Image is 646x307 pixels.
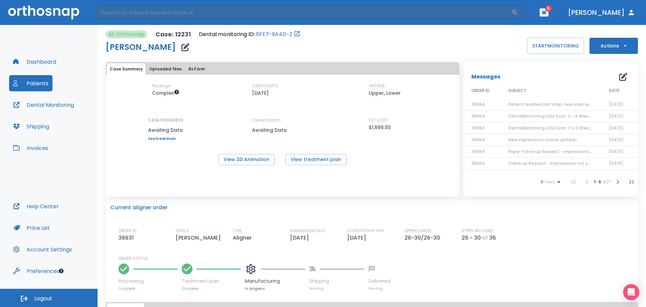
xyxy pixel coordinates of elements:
span: New impressions status update! [508,137,577,143]
button: Dental Monitoring [9,97,78,113]
span: Reply: Follow up Request - impressions not yet received [508,149,624,154]
p: 36631 [118,234,136,242]
p: OFFICE [176,228,189,234]
p: At Orthosnap [108,30,145,38]
button: Rx Form [186,63,208,75]
p: Current Batch [252,117,313,123]
p: UPPER/LOWER [404,228,431,234]
span: 35664 [471,137,485,143]
p: Upper, Lower [369,89,401,97]
p: In progress [245,286,305,291]
p: $1,699.00 [369,123,391,131]
p: 26 - 30 [462,234,481,242]
button: STARTMONITORING [527,38,584,54]
span: [DATE] [609,149,623,154]
span: 6 [541,180,543,184]
span: DentalMonitoring Late Scan: 1 to 2 Weeks Notification [508,125,619,131]
span: Patient reached last step, new scan required! [508,101,603,107]
span: ORDER ID [471,88,490,94]
p: 26-30/26-30 [404,234,443,242]
a: 6FE7-9A4D-Z [256,30,292,38]
span: DATE [609,88,619,94]
button: Shipping [9,118,53,134]
p: [PERSON_NAME] [176,234,223,242]
input: Search by Patient Name or Case # [96,6,511,19]
p: [DATE] [290,234,312,242]
p: Delivered [368,278,390,285]
p: STEPS INCLUDED [462,228,493,234]
button: View treatment plan [285,154,347,165]
p: of [482,234,488,242]
a: See breakdown [148,137,183,141]
span: Logout [34,295,52,302]
button: Uploaded files [147,63,184,75]
div: tabs [107,63,458,75]
span: [DATE] [609,137,623,143]
span: 6 [545,5,552,12]
span: Follow up Request - impressions not yet received [508,160,611,166]
p: ARCHES [369,83,385,89]
p: TYPE [233,228,242,234]
p: Complete [182,286,241,291]
button: Dashboard [9,54,60,70]
span: 35664 [471,160,485,166]
button: Price List [9,220,54,236]
span: of 27 [602,179,611,185]
button: Case Summary [107,63,145,75]
button: Patients [9,75,52,91]
h1: [PERSON_NAME] [106,43,176,51]
span: Up to 50 Steps (100 aligners) [152,90,179,96]
p: Awaiting Data [148,126,183,134]
p: [DATE] [252,89,269,97]
span: DentalMonitoring Late Scan: 2 - 4 Weeks Notification [508,113,618,119]
p: Manufacturing [245,278,305,285]
p: ORDER STATUS [118,255,633,262]
span: [DATE] [609,101,623,107]
p: Complete [118,286,178,291]
div: Tooltip anchor [58,268,64,274]
button: Invoices [9,140,52,156]
span: 35664 [471,113,485,119]
button: Preferences [9,263,64,279]
p: Aligner [233,234,254,242]
button: View 3D Animation [218,154,275,165]
p: Shipping [309,278,364,285]
p: ORDER ID [118,228,136,234]
span: 35664 [471,125,485,131]
button: Account Settings [9,241,76,257]
p: 36 [489,234,496,242]
p: Current aligner order [110,204,168,212]
p: Messages [471,73,500,81]
span: 35664 [471,149,485,154]
span: 1 - 6 [594,179,602,185]
span: [DATE] [609,125,623,131]
p: SUBMISSION DATE [290,228,325,234]
p: Package [152,83,170,89]
button: [PERSON_NAME] [565,6,638,19]
p: Pending [309,286,364,291]
div: Open Intercom Messenger [623,284,639,300]
p: Pending [368,286,390,291]
p: [DATE] [347,234,369,242]
p: EST COST [369,117,388,123]
span: [DATE] [609,113,623,119]
p: ESTIMATED SHIP DATE [347,228,384,234]
img: Orthosnap [8,5,79,19]
button: Actions [589,38,638,54]
span: rows [543,180,555,184]
p: Awaiting Data [252,126,313,134]
p: Case: 12231 [155,30,191,38]
button: Help Center [9,198,63,214]
span: 35664 [471,101,485,107]
p: Treatment plan [182,278,241,285]
p: Processing [118,278,178,285]
p: CREATE DATE [252,83,278,89]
